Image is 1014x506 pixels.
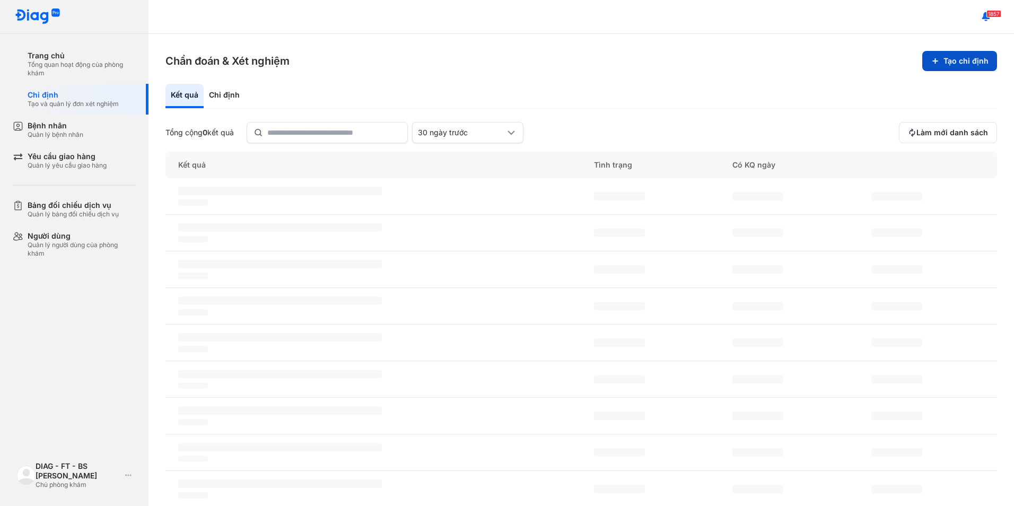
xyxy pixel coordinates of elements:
[165,152,581,178] div: Kết quả
[594,485,645,493] span: ‌
[922,51,997,71] button: Tạo chỉ định
[871,302,922,310] span: ‌
[899,122,997,143] button: Làm mới danh sách
[178,199,208,206] span: ‌
[28,161,107,170] div: Quản lý yêu cầu giao hàng
[28,60,136,77] div: Tổng quan hoạt động của phòng khám
[36,461,121,481] div: DIAG - FT - BS [PERSON_NAME]
[178,223,382,232] span: ‌
[418,128,505,137] div: 30 ngày trước
[165,54,290,68] h3: Chẩn đoán & Xét nghiệm
[178,406,382,415] span: ‌
[732,375,783,383] span: ‌
[178,370,382,378] span: ‌
[178,260,382,268] span: ‌
[594,265,645,274] span: ‌
[28,130,83,139] div: Quản lý bệnh nhân
[720,152,858,178] div: Có KQ ngày
[871,338,922,347] span: ‌
[916,128,988,137] span: Làm mới danh sách
[28,231,136,241] div: Người dùng
[178,419,208,425] span: ‌
[594,229,645,237] span: ‌
[178,492,208,499] span: ‌
[581,152,720,178] div: Tình trạng
[178,309,208,316] span: ‌
[178,382,208,389] span: ‌
[594,448,645,457] span: ‌
[17,466,36,484] img: logo
[28,200,119,210] div: Bảng đối chiếu dịch vụ
[871,485,922,493] span: ‌
[732,229,783,237] span: ‌
[732,448,783,457] span: ‌
[178,443,382,451] span: ‌
[178,236,208,242] span: ‌
[986,10,1001,18] span: 1857
[165,128,234,137] div: Tổng cộng kết quả
[36,481,121,489] div: Chủ phòng khám
[594,412,645,420] span: ‌
[178,187,382,195] span: ‌
[15,8,60,25] img: logo
[178,479,382,488] span: ‌
[732,338,783,347] span: ‌
[28,51,136,60] div: Trang chủ
[594,192,645,200] span: ‌
[871,375,922,383] span: ‌
[178,346,208,352] span: ‌
[594,338,645,347] span: ‌
[204,84,245,108] div: Chỉ định
[203,128,207,137] span: 0
[178,456,208,462] span: ‌
[732,192,783,200] span: ‌
[28,152,107,161] div: Yêu cầu giao hàng
[28,241,136,258] div: Quản lý người dùng của phòng khám
[871,192,922,200] span: ‌
[594,302,645,310] span: ‌
[732,485,783,493] span: ‌
[871,448,922,457] span: ‌
[178,333,382,342] span: ‌
[732,302,783,310] span: ‌
[732,412,783,420] span: ‌
[594,375,645,383] span: ‌
[871,229,922,237] span: ‌
[28,100,119,108] div: Tạo và quản lý đơn xét nghiệm
[732,265,783,274] span: ‌
[871,265,922,274] span: ‌
[28,90,119,100] div: Chỉ định
[28,121,83,130] div: Bệnh nhân
[28,210,119,219] div: Quản lý bảng đối chiếu dịch vụ
[178,296,382,305] span: ‌
[871,412,922,420] span: ‌
[178,273,208,279] span: ‌
[165,84,204,108] div: Kết quả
